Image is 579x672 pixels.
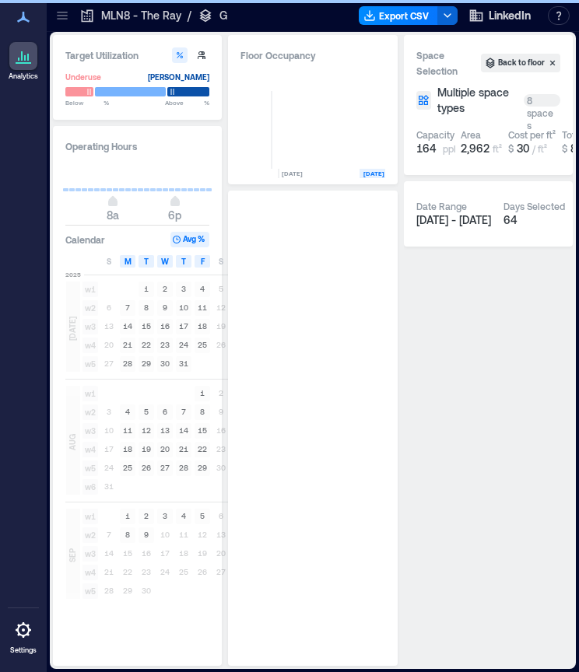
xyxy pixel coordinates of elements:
[416,213,491,226] span: [DATE] - [DATE]
[82,386,98,401] span: w1
[179,340,188,349] text: 24
[148,69,209,85] div: [PERSON_NAME]
[163,511,167,520] text: 3
[416,200,467,212] div: Date Range
[142,425,151,435] text: 12
[142,359,151,368] text: 29
[163,303,167,312] text: 9
[9,72,38,81] p: Analytics
[200,511,205,520] text: 5
[282,170,303,177] text: [DATE]
[66,548,79,562] span: SEP
[461,142,490,155] span: 2,962
[181,407,186,416] text: 7
[416,128,454,141] div: Capacity
[5,611,42,660] a: Settings
[165,98,209,107] span: Above %
[508,143,514,154] span: $
[163,284,167,293] text: 2
[181,255,186,268] span: T
[144,407,149,416] text: 5
[125,407,130,416] text: 4
[123,321,132,331] text: 14
[65,47,209,63] h3: Target Utilization
[532,143,547,154] span: / ft²
[65,69,101,85] div: Underuse
[10,646,37,655] p: Settings
[359,6,438,25] button: Export CSV
[160,321,170,331] text: 16
[179,444,188,453] text: 21
[437,85,518,116] span: Multiple space types
[107,208,119,222] span: 8a
[65,98,109,107] span: Below %
[82,338,98,353] span: w4
[65,270,81,279] span: 2025
[142,340,151,349] text: 22
[144,284,149,293] text: 1
[82,565,98,580] span: w4
[363,170,384,177] text: [DATE]
[200,284,205,293] text: 4
[416,47,481,79] h3: Space Selection
[198,425,207,435] text: 15
[82,527,98,543] span: w2
[181,511,186,520] text: 4
[123,463,132,472] text: 25
[461,128,481,141] div: Area
[198,340,207,349] text: 25
[168,208,181,222] span: 6p
[179,303,188,312] text: 10
[179,425,188,435] text: 14
[144,255,149,268] span: T
[163,407,167,416] text: 6
[125,303,130,312] text: 7
[504,212,565,228] div: 64
[82,460,98,476] span: w5
[464,3,535,28] button: LinkedIn
[82,442,98,457] span: w4
[82,509,98,524] span: w1
[508,128,556,141] div: Cost per ft²
[142,444,151,453] text: 19
[66,434,79,450] span: AUG
[107,255,111,268] span: S
[125,255,132,268] span: M
[125,511,130,520] text: 1
[144,511,149,520] text: 2
[125,530,130,539] text: 8
[504,200,565,212] div: Days Selected
[82,319,98,334] span: w3
[160,425,170,435] text: 13
[200,407,205,416] text: 8
[240,47,384,63] div: Floor Occupancy
[198,321,207,331] text: 18
[198,463,207,472] text: 29
[481,54,560,72] button: Back to floor
[219,255,223,268] span: S
[443,142,456,155] span: ppl
[198,303,207,312] text: 11
[82,479,98,495] span: w6
[123,359,132,368] text: 28
[82,546,98,562] span: w3
[517,142,529,155] span: 30
[170,232,209,247] button: Avg %
[219,8,227,23] p: G
[82,583,98,599] span: w5
[160,340,170,349] text: 23
[562,143,567,154] span: $
[161,255,169,268] span: W
[101,8,181,23] p: MLN8 - The Ray
[524,94,560,107] div: 8 spaces
[65,138,209,154] h3: Operating Hours
[181,284,186,293] text: 3
[4,37,43,86] a: Analytics
[123,340,132,349] text: 21
[188,8,191,23] p: /
[123,444,132,453] text: 18
[489,8,531,23] span: LinkedIn
[65,232,105,247] h3: Calendar
[142,321,151,331] text: 15
[160,359,170,368] text: 30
